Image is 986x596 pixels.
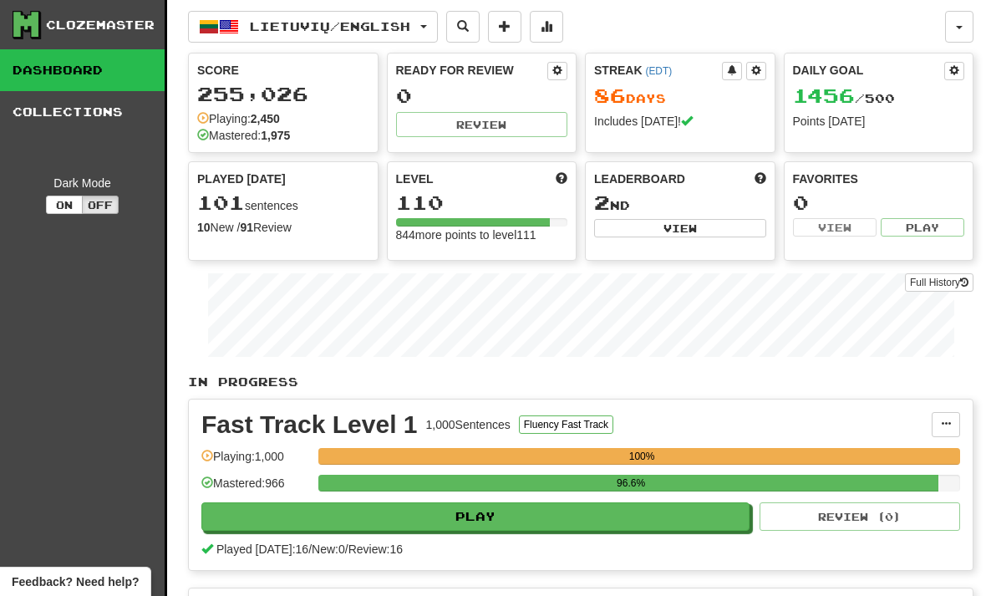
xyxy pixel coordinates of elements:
button: Fluency Fast Track [519,415,613,434]
span: Played [DATE]: 16 [216,543,308,556]
div: New / Review [197,219,369,236]
span: 101 [197,191,245,214]
div: Points [DATE] [793,113,965,130]
strong: 2,450 [251,112,280,125]
span: 2 [594,191,610,214]
span: / [345,543,348,556]
span: Played [DATE] [197,171,286,187]
span: Leaderboard [594,171,685,187]
span: New: 0 [312,543,345,556]
button: Off [82,196,119,214]
div: Mastered: [197,127,290,144]
span: Review: 16 [348,543,403,556]
button: Play [881,218,964,237]
button: View [594,219,766,237]
div: 0 [396,85,568,106]
div: Streak [594,62,722,79]
span: This week in points, UTC [755,171,766,187]
span: / 500 [793,91,895,105]
strong: 10 [197,221,211,234]
span: Score more points to level up [556,171,567,187]
div: 255,026 [197,84,369,104]
strong: 1,975 [261,129,290,142]
div: 100% [323,448,960,465]
p: In Progress [188,374,973,390]
div: Mastered: 966 [201,475,310,502]
div: Playing: 1,000 [201,448,310,476]
div: Score [197,62,369,79]
button: Add sentence to collection [488,11,521,43]
span: 86 [594,84,626,107]
span: / [308,543,312,556]
button: View [793,218,877,237]
div: Includes [DATE]! [594,113,766,130]
div: Clozemaster [46,17,155,33]
div: Ready for Review [396,62,548,79]
div: 844 more points to level 111 [396,227,568,243]
div: Dark Mode [13,175,152,191]
span: Lietuvių / English [250,19,410,33]
button: Review (0) [760,502,960,531]
a: Full History [905,273,973,292]
button: More stats [530,11,563,43]
div: Favorites [793,171,965,187]
div: 0 [793,192,965,213]
div: nd [594,192,766,214]
button: Search sentences [446,11,480,43]
strong: 91 [240,221,253,234]
span: Open feedback widget [12,573,139,590]
button: Review [396,112,568,137]
div: 110 [396,192,568,213]
div: sentences [197,192,369,214]
div: 1,000 Sentences [426,416,511,433]
button: Lietuvių/English [188,11,438,43]
div: 96.6% [323,475,938,492]
a: (EDT) [645,65,672,77]
button: On [46,196,83,214]
span: Level [396,171,434,187]
button: Play [201,502,750,531]
div: Daily Goal [793,62,945,80]
div: Fast Track Level 1 [201,412,418,437]
div: Playing: [197,110,280,127]
span: 1456 [793,84,855,107]
div: Day s [594,85,766,107]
